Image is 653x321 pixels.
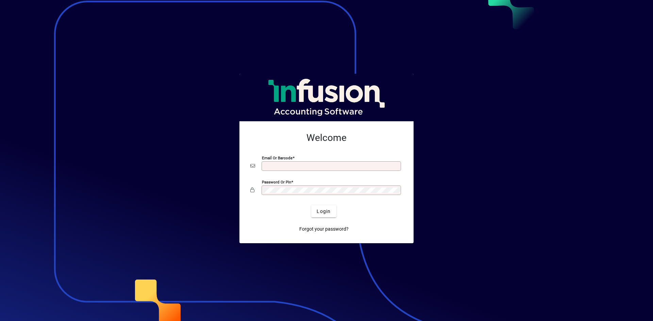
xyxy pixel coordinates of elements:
[262,156,292,160] mat-label: Email or Barcode
[262,180,291,184] mat-label: Password or Pin
[250,132,403,144] h2: Welcome
[311,205,336,217] button: Login
[299,226,349,233] span: Forgot your password?
[317,208,331,215] span: Login
[297,223,351,235] a: Forgot your password?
